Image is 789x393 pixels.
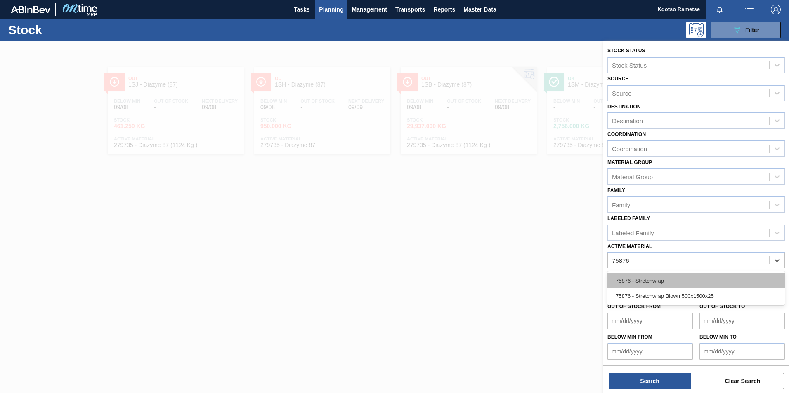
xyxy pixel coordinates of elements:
[745,27,759,33] span: Filter
[699,343,785,360] input: mm/dd/yyyy
[686,22,706,38] div: Programming: no user selected
[744,5,754,14] img: userActions
[607,48,645,54] label: Stock Status
[607,304,661,309] label: Out of Stock from
[607,104,640,110] label: Destination
[612,201,630,208] div: Family
[607,215,650,221] label: Labeled Family
[612,61,647,68] div: Stock Status
[607,131,646,137] label: Coordination
[699,334,737,340] label: Below Min to
[699,313,785,329] input: mm/dd/yyyy
[8,25,132,35] h1: Stock
[612,89,632,96] div: Source
[711,22,781,38] button: Filter
[319,5,343,14] span: Planning
[352,5,387,14] span: Management
[699,304,745,309] label: Out of Stock to
[607,243,652,249] label: Active Material
[607,313,693,329] input: mm/dd/yyyy
[607,288,785,304] div: 75876 - Stretchwrap Blown 500x1500x25
[607,273,785,288] div: 75876 - Stretchwrap
[612,229,654,236] div: Labeled Family
[612,117,643,124] div: Destination
[395,5,425,14] span: Transports
[607,159,652,165] label: Material Group
[771,5,781,14] img: Logout
[11,6,50,13] img: TNhmsLtSVTkK8tSr43FrP2fwEKptu5GPRR3wAAAABJRU5ErkJggg==
[607,334,652,340] label: Below Min from
[433,5,455,14] span: Reports
[607,187,625,193] label: Family
[607,343,693,360] input: mm/dd/yyyy
[706,4,733,15] button: Notifications
[612,145,647,152] div: Coordination
[607,76,628,82] label: Source
[293,5,311,14] span: Tasks
[463,5,496,14] span: Master Data
[612,173,653,180] div: Material Group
